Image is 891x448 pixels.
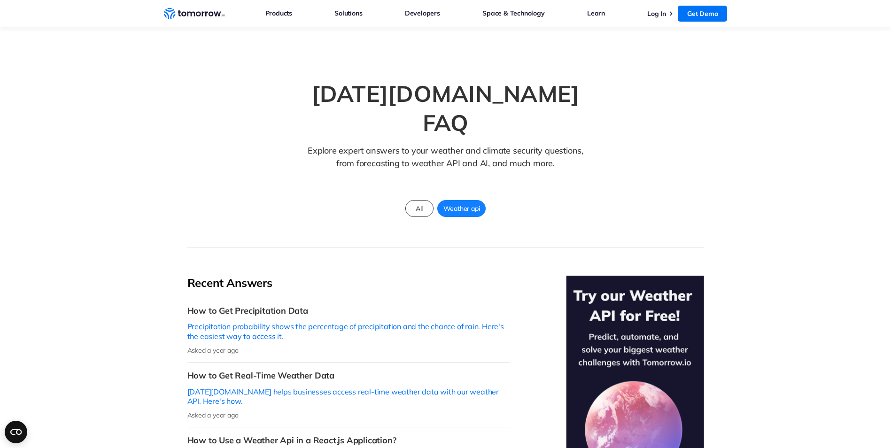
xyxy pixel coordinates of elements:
[410,202,428,215] span: All
[187,346,510,355] p: Asked a year ago
[187,305,510,316] h3: How to Get Precipitation Data
[187,370,510,381] h3: How to Get Real-Time Weather Data
[405,7,440,19] a: Developers
[265,7,292,19] a: Products
[482,7,544,19] a: Space & Technology
[437,200,486,217] a: Weather api
[438,202,486,215] span: Weather api
[647,9,666,18] a: Log In
[164,7,225,21] a: Home link
[187,276,510,290] h2: Recent Answers
[303,144,588,184] p: Explore expert answers to your weather and climate security questions, from forecasting to weathe...
[187,387,510,407] p: [DATE][DOMAIN_NAME] helps businesses access real-time weather data with our weather API. Here's how.
[187,435,510,446] h3: How to Use a Weather Api in a React.js Application?
[187,411,510,419] p: Asked a year ago
[187,363,510,427] a: How to Get Real-Time Weather Data[DATE][DOMAIN_NAME] helps businesses access real-time weather da...
[678,6,727,22] a: Get Demo
[334,7,362,19] a: Solutions
[187,298,510,363] a: How to Get Precipitation DataPrecipitation probability shows the percentage of precipitation and ...
[405,200,434,217] a: All
[587,7,605,19] a: Learn
[286,79,605,138] h1: [DATE][DOMAIN_NAME] FAQ
[187,322,510,341] p: Precipitation probability shows the percentage of precipitation and the chance of rain. Here's th...
[5,421,27,443] button: Open CMP widget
